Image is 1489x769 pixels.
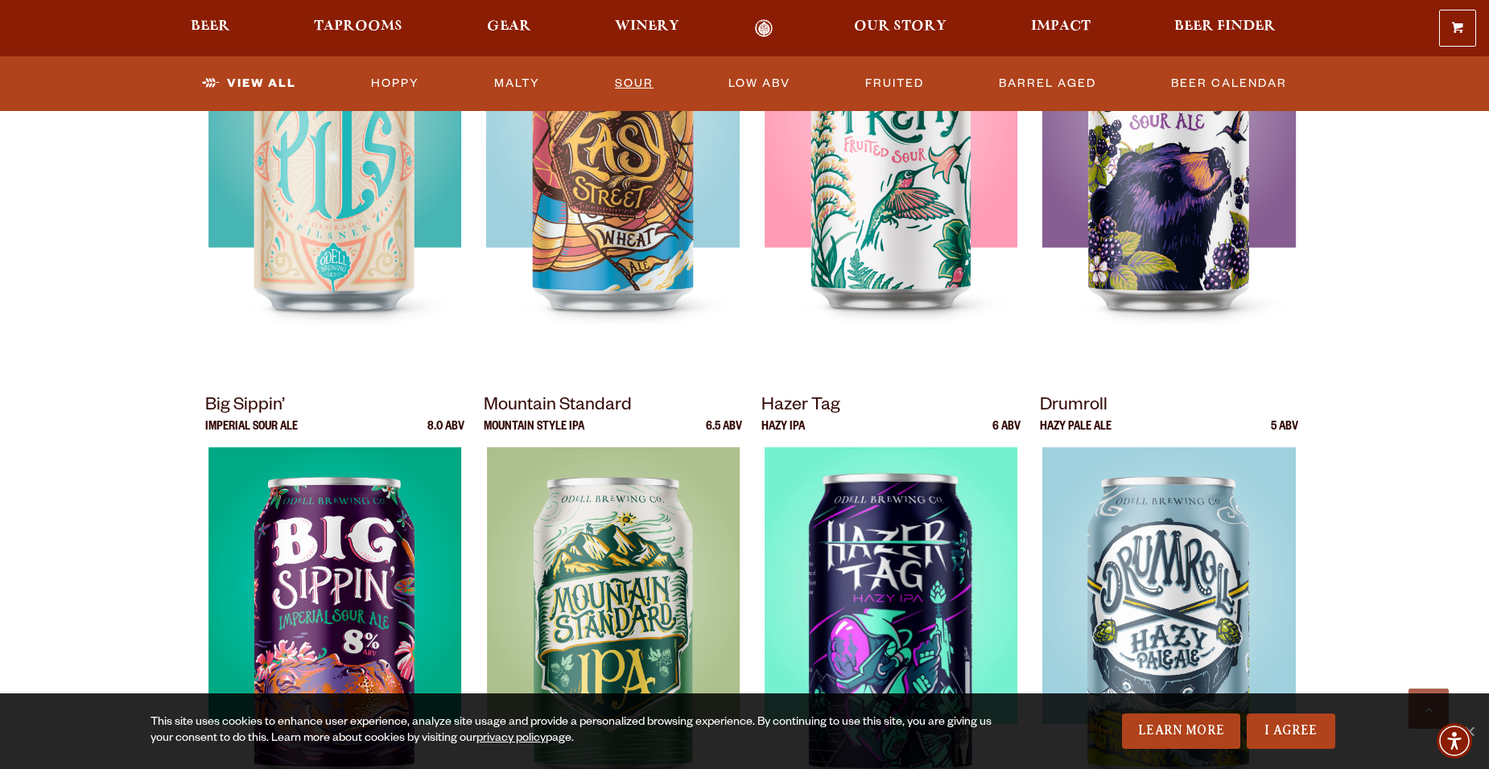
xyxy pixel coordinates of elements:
[992,65,1103,102] a: Barrel Aged
[761,422,805,447] p: Hazy IPA
[1247,713,1335,749] a: I Agree
[151,715,996,747] div: This site uses cookies to enhance user experience, analyze site usage and provide a personalized ...
[761,393,1021,422] p: Hazer Tag
[365,65,426,102] a: Hoppy
[487,20,531,33] span: Gear
[1122,713,1240,749] a: Learn More
[1165,65,1293,102] a: Beer Calendar
[1174,20,1276,33] span: Beer Finder
[314,20,402,33] span: Taprooms
[722,65,797,102] a: Low ABV
[196,65,303,102] a: View All
[854,20,947,33] span: Our Story
[1271,422,1298,447] p: 5 ABV
[427,422,464,447] p: 8.0 ABV
[1437,723,1472,759] div: Accessibility Menu
[843,19,957,38] a: Our Story
[484,422,584,447] p: Mountain Style IPA
[992,422,1021,447] p: 6 ABV
[476,19,542,38] a: Gear
[733,19,794,38] a: Odell Home
[1409,689,1449,729] a: Scroll to top
[1040,422,1112,447] p: Hazy Pale Ale
[303,19,413,38] a: Taprooms
[1040,393,1299,422] p: Drumroll
[1164,19,1286,38] a: Beer Finder
[205,422,298,447] p: Imperial Sour Ale
[706,422,742,447] p: 6.5 ABV
[1021,19,1101,38] a: Impact
[615,20,679,33] span: Winery
[488,65,547,102] a: Malty
[859,65,930,102] a: Fruited
[604,19,690,38] a: Winery
[484,393,743,422] p: Mountain Standard
[476,733,546,746] a: privacy policy
[180,19,241,38] a: Beer
[608,65,660,102] a: Sour
[205,393,464,422] p: Big Sippin’
[1031,20,1091,33] span: Impact
[191,20,230,33] span: Beer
